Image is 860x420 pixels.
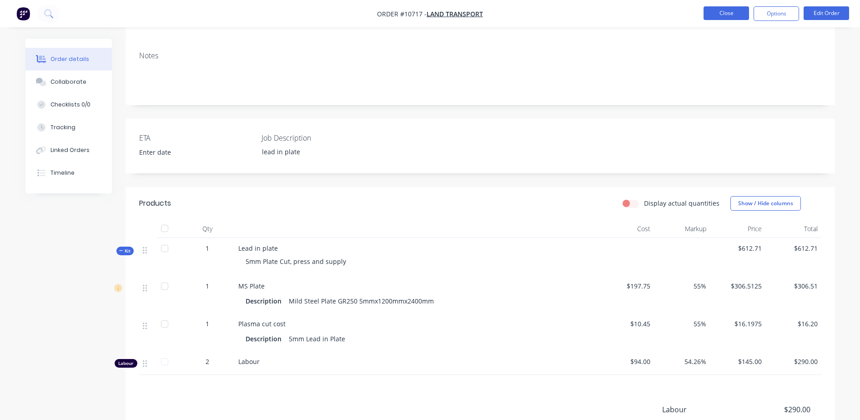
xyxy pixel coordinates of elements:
[710,220,766,238] div: Price
[714,243,762,253] span: $612.71
[25,116,112,139] button: Tracking
[50,146,90,154] div: Linked Orders
[714,319,762,329] span: $16.1975
[377,10,427,18] span: Order #10717 -
[598,220,654,238] div: Cost
[50,55,89,63] div: Order details
[50,78,86,86] div: Collaborate
[658,281,706,291] span: 55%
[262,132,375,143] label: Job Description
[743,404,810,415] span: $290.00
[206,319,209,329] span: 1
[754,6,799,21] button: Options
[765,220,821,238] div: Total
[206,357,209,366] span: 2
[427,10,483,18] a: Land Transport
[206,243,209,253] span: 1
[50,169,75,177] div: Timeline
[662,404,743,415] span: Labour
[730,196,801,211] button: Show / Hide columns
[658,357,706,366] span: 54.26%
[238,357,260,366] span: Labour
[133,146,246,159] input: Enter date
[602,319,651,329] span: $10.45
[769,357,818,366] span: $290.00
[238,244,278,253] span: Lead in plate
[50,123,75,132] div: Tracking
[255,145,368,158] div: lead in plate
[285,294,438,308] div: Mild Steel Plate GR250 5mmx1200mmx2400mm
[25,71,112,93] button: Collaborate
[246,257,346,266] span: 5mm Plate Cut, press and supply
[180,220,235,238] div: Qty
[246,294,285,308] div: Description
[658,319,706,329] span: 55%
[644,198,719,208] label: Display actual quantities
[116,247,134,255] div: Kit
[654,220,710,238] div: Markup
[238,319,286,328] span: Plasma cut cost
[50,101,91,109] div: Checklists 0/0
[769,243,818,253] span: $612.71
[704,6,749,20] button: Close
[804,6,849,20] button: Edit Order
[25,139,112,162] button: Linked Orders
[206,281,209,291] span: 1
[119,248,131,254] span: Kit
[238,282,265,290] span: MS Plate
[769,319,818,329] span: $16.20
[602,357,651,366] span: $94.00
[115,359,137,368] div: Labour
[139,132,253,143] label: ETA
[714,357,762,366] span: $145.00
[769,281,818,291] span: $306.51
[139,51,821,60] div: Notes
[25,48,112,71] button: Order details
[25,162,112,184] button: Timeline
[246,332,285,345] div: Description
[285,332,349,345] div: 5mm Lead in Plate
[25,93,112,116] button: Checklists 0/0
[16,7,30,20] img: Factory
[714,281,762,291] span: $306.5125
[602,281,651,291] span: $197.75
[139,198,171,209] div: Products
